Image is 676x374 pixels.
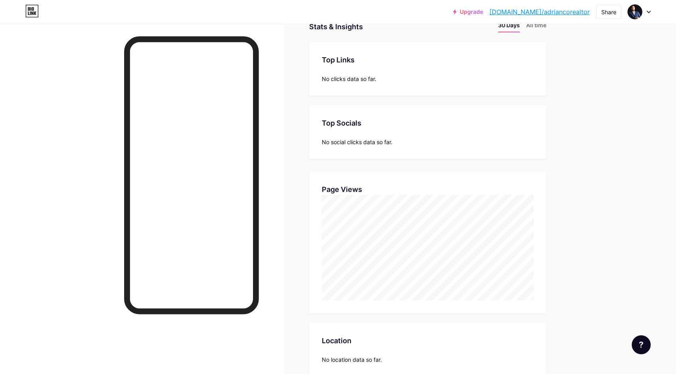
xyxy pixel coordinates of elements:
div: Page Views [322,184,534,195]
div: No social clicks data so far. [322,138,534,146]
div: Share [601,8,616,16]
li: 30 Days [498,21,520,32]
div: Top Links [322,55,534,65]
div: No location data so far. [322,355,534,364]
div: Location [322,335,534,346]
a: Upgrade [453,9,483,15]
li: All time [526,21,546,32]
div: No clicks data so far. [322,75,534,83]
img: adriancorealtor [627,4,642,19]
a: [DOMAIN_NAME]/adriancorealtor [489,7,590,17]
iframe: To enrich screen reader interactions, please activate Accessibility in Grammarly extension settings [130,42,253,308]
div: Stats & Insights [309,21,363,32]
div: Top Socials [322,118,534,128]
